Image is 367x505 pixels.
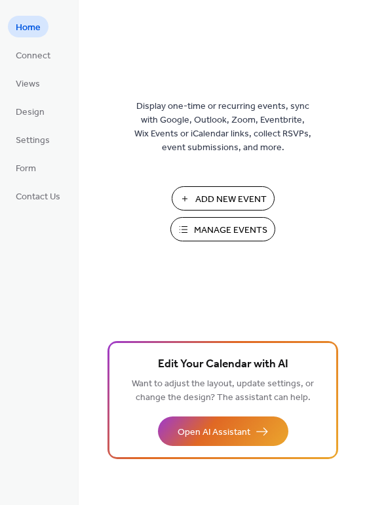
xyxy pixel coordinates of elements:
span: Connect [16,49,50,63]
span: Edit Your Calendar with AI [158,355,288,374]
a: Contact Us [8,185,68,207]
a: Connect [8,44,58,66]
button: Open AI Assistant [158,416,288,446]
span: Home [16,21,41,35]
span: Settings [16,134,50,148]
button: Manage Events [170,217,275,241]
span: Contact Us [16,190,60,204]
a: Design [8,100,52,122]
span: Display one-time or recurring events, sync with Google, Outlook, Zoom, Eventbrite, Wix Events or ... [134,100,311,155]
span: Views [16,77,40,91]
a: Views [8,72,48,94]
span: Form [16,162,36,176]
span: Want to adjust the layout, update settings, or change the design? The assistant can help. [132,375,314,407]
span: Open AI Assistant [178,426,250,439]
a: Home [8,16,48,37]
button: Add New Event [172,186,275,211]
a: Form [8,157,44,178]
span: Design [16,106,45,119]
span: Add New Event [195,193,267,207]
span: Manage Events [194,224,267,237]
a: Settings [8,129,58,150]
